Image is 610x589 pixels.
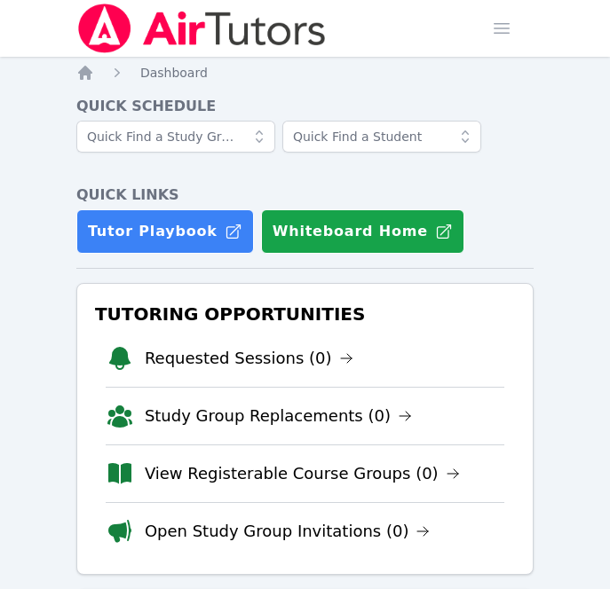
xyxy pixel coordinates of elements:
[76,121,275,153] input: Quick Find a Study Group
[140,64,208,82] a: Dashboard
[145,346,353,371] a: Requested Sessions (0)
[145,404,412,428] a: Study Group Replacements (0)
[76,185,534,206] h4: Quick Links
[76,96,534,117] h4: Quick Schedule
[91,298,519,330] h3: Tutoring Opportunities
[140,66,208,80] span: Dashboard
[261,209,464,254] button: Whiteboard Home
[76,209,254,254] a: Tutor Playbook
[282,121,481,153] input: Quick Find a Student
[76,4,328,53] img: Air Tutors
[145,461,460,486] a: View Registerable Course Groups (0)
[76,64,534,82] nav: Breadcrumb
[145,519,431,544] a: Open Study Group Invitations (0)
